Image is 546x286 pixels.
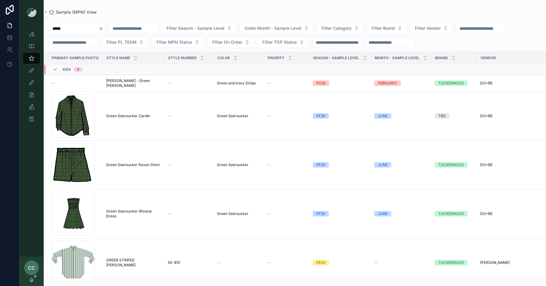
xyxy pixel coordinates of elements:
button: Select Button [257,36,309,48]
button: Select Button [316,22,364,34]
span: PRIMARY SAMPLE PHOTO [52,56,99,60]
a: 50-815 [168,260,210,265]
div: TUCKERNUCK [438,80,464,86]
span: Order Month - Sample Level [244,25,302,31]
a: PS26 [313,80,367,86]
a: TBD [435,113,473,119]
span: -- [168,162,171,167]
span: Green and Ivory Stripe [217,81,256,86]
span: Green Seersucker [217,162,248,167]
span: Filter Brand [372,25,395,31]
a: [PERSON_NAME] - Green [PERSON_NAME] [106,78,160,88]
a: Green Seersucker Winona Dress [106,209,160,219]
a: -- [267,260,305,265]
div: JUNE [378,162,388,168]
span: -- [267,260,271,265]
a: PF26 [313,211,367,216]
a: -- [267,81,305,86]
span: DO+BE [480,162,493,167]
div: TUCKERNUCK [438,211,464,216]
button: Select Button [366,22,407,34]
div: FEBRUARY [378,80,397,86]
span: Filter Season - Sample Level [167,25,224,31]
a: PF26 [313,162,367,168]
div: TUCKERNUCK [438,162,464,168]
span: Green Seersucker [217,114,248,118]
div: TBD [438,113,446,119]
a: Green Seersucker [217,211,260,216]
span: Idea [62,67,71,72]
span: CC [28,264,35,271]
button: Select Button [101,36,149,48]
div: PF26 [316,113,325,119]
span: 50-815 [168,260,180,265]
a: TUCKERNUCK [435,80,473,86]
div: RE26 [316,260,325,265]
span: Season - Sample Level [313,56,359,60]
div: JUNE [378,211,388,216]
span: -- [267,162,271,167]
button: Select Button [410,22,453,34]
a: -- [267,211,305,216]
a: -- [51,81,99,86]
div: TUCKERNUCK [438,260,464,265]
span: -- [217,260,221,265]
span: [PERSON_NAME] [480,260,510,265]
a: -- [168,211,210,216]
a: FEBRUARY [374,80,427,86]
span: PRIORITY [268,56,285,60]
span: -- [267,114,271,118]
a: Green Seersucker Cardin [106,114,160,118]
span: DO+BE [480,114,493,118]
a: TUCKERNUCK [435,260,473,265]
span: Vendor [480,56,496,60]
a: JUNE [374,113,427,119]
button: Select Button [207,36,255,48]
span: Filter PL TEAM [106,39,136,45]
img: App logo [27,7,36,17]
a: PF26 [313,113,367,119]
a: RE26 [313,260,367,265]
a: Green Seersucker Raven Short [106,162,160,167]
span: Green Seersucker [217,211,248,216]
a: TUCKERNUCK [435,162,473,168]
span: -- [168,211,171,216]
a: GREEN STRIPED [PERSON_NAME] [106,258,160,267]
div: PF26 [316,211,325,216]
button: Select Button [151,36,205,48]
span: Green Seersucker Cardin [106,114,150,118]
a: Green and Ivory Stripe [217,81,260,86]
span: Filter Category [322,25,352,31]
span: Sample (MPN) View [56,9,97,15]
button: Clear [99,26,106,31]
span: Filter Vendor [415,25,441,31]
span: Filter On Order [212,39,242,45]
div: PF26 [316,162,325,168]
span: -- [267,81,271,86]
a: -- [374,260,427,265]
span: -- [51,81,55,86]
a: JUNE [374,162,427,168]
span: Filter MPN Status [157,39,192,45]
span: -- [168,81,171,86]
span: MONTH - SAMPLE LEVEL [375,56,420,60]
a: Green Seersucker [217,114,260,118]
span: DO+BE [480,211,493,216]
a: -- [217,260,260,265]
a: -- [168,81,210,86]
a: Sample (MPN) View [49,9,97,15]
span: DO+BE [480,81,493,86]
span: -- [374,260,378,265]
span: Style Number [168,56,197,60]
a: -- [168,162,210,167]
button: Select Button [161,22,237,34]
span: -- [267,211,271,216]
span: -- [168,114,171,118]
a: JUNE [374,211,427,216]
span: Brand [435,56,448,60]
div: PS26 [316,80,325,86]
a: -- [267,114,305,118]
a: -- [267,162,305,167]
